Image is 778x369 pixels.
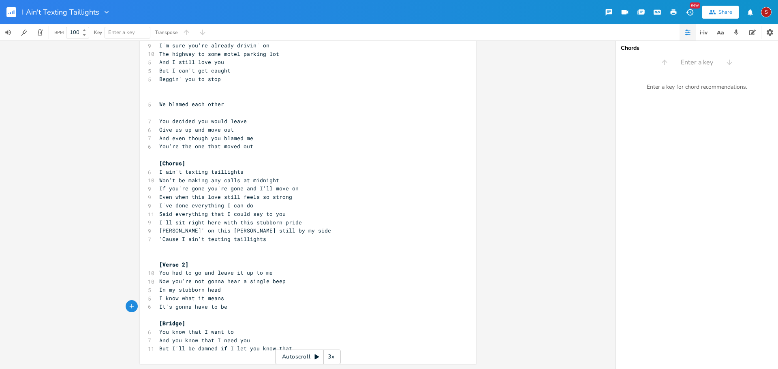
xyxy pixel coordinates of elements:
[159,134,253,142] span: And even though you blamed me
[324,350,338,364] div: 3x
[94,30,102,35] div: Key
[159,261,188,268] span: [Verse 2]
[159,117,247,125] span: You decided you would leave
[159,328,234,335] span: You know that I want to
[159,193,292,200] span: Even when this love still feels so strong
[159,75,221,83] span: Beggin' you to stop
[159,67,231,74] span: But I can't get caught
[159,210,286,218] span: Said everything that I could say to you
[159,337,250,344] span: And you know that I need you
[159,177,279,184] span: Won't be making any calls at midnight
[159,168,244,175] span: I ain't texting taillights
[159,160,185,167] span: [Chorus]
[616,79,778,96] div: Enter a key for chord recommendations.
[159,143,253,150] span: You're the one that moved out
[159,50,279,58] span: The highway to some motel parking lot
[690,2,700,9] div: New
[159,185,299,192] span: If you're gone you're gone and I'll move on
[159,269,273,276] span: You had to go and leave it up to me
[159,42,269,49] span: I'm sure you're already drivin' on
[159,277,286,285] span: Now you're not gonna hear a single beep
[682,5,698,19] button: New
[159,294,224,302] span: I know what it means
[621,45,773,51] div: Chords
[159,345,292,352] span: But I'll be damnеd if I let you know that
[275,350,341,364] div: Autoscroll
[159,235,266,243] span: 'Cause I ain't texting taillights
[159,58,224,66] span: And I still love you
[159,303,227,310] span: It's gonna have to be
[108,29,135,36] span: Enter a key
[159,227,331,234] span: [PERSON_NAME]' on this [PERSON_NAME] still by my side
[22,9,99,16] span: I Ain't Texting Taillights
[681,58,713,67] span: Enter a key
[159,320,185,327] span: [Bridge]
[159,100,224,108] span: We blamed each other
[718,9,732,16] div: Share
[159,286,221,293] span: In my stubborn head
[155,30,177,35] div: Transpose
[761,3,772,21] button: S
[159,126,234,133] span: Give us up and move out
[702,6,739,19] button: Share
[761,7,772,17] div: Scott Owen
[159,219,302,226] span: I'll sit right here with this stubborn pride
[54,30,64,35] div: BPM
[159,202,253,209] span: I've done everything I can do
